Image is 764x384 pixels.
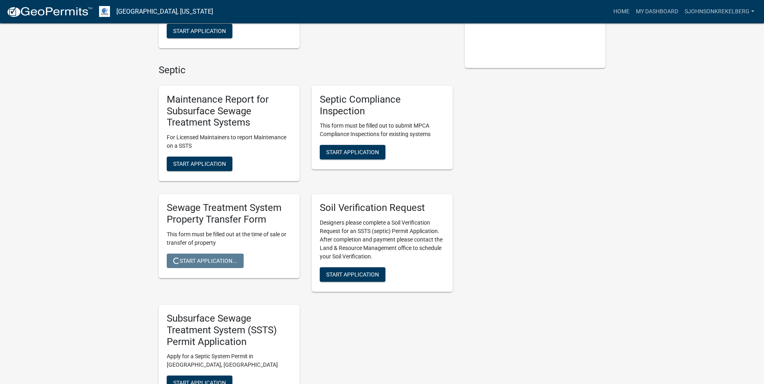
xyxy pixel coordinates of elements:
span: Start Application [326,149,379,155]
span: Start Application [326,271,379,278]
a: sjohnsonkrekelberg [681,4,758,19]
p: This form must be filled out to submit MPCA Compliance Inspections for existing systems [320,122,445,138]
h5: Sewage Treatment System Property Transfer Form [167,202,292,225]
p: Designers please complete a Soil Verification Request for an SSTS (septic) Permit Application. Af... [320,219,445,261]
span: Start Application... [173,257,237,264]
h5: Subsurface Sewage Treatment System (SSTS) Permit Application [167,313,292,347]
p: For Licensed Maintainers to report Maintenance on a SSTS [167,133,292,150]
p: This form must be filled out at the time of sale or transfer of property [167,230,292,247]
img: Otter Tail County, Minnesota [99,6,110,17]
a: My Dashboard [633,4,681,19]
a: Home [610,4,633,19]
h5: Maintenance Report for Subsurface Sewage Treatment Systems [167,94,292,128]
button: Start Application [167,157,232,171]
button: Start Application... [167,254,244,268]
h5: Septic Compliance Inspection [320,94,445,117]
button: Start Application [167,24,232,38]
h5: Soil Verification Request [320,202,445,214]
a: [GEOGRAPHIC_DATA], [US_STATE] [116,5,213,19]
span: Start Application [173,161,226,167]
p: Apply for a Septic System Permit in [GEOGRAPHIC_DATA], [GEOGRAPHIC_DATA] [167,352,292,369]
button: Start Application [320,145,385,159]
h4: Septic [159,64,453,76]
span: Start Application [173,28,226,34]
button: Start Application [320,267,385,282]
